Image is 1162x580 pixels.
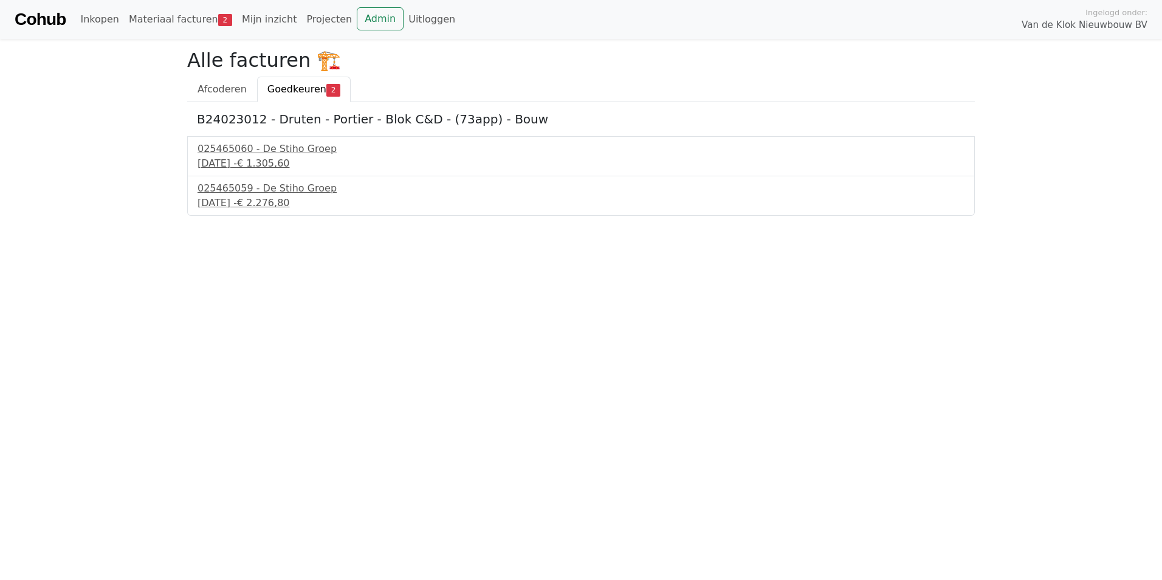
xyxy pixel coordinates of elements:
[267,83,326,95] span: Goedkeuren
[1022,18,1147,32] span: Van de Klok Nieuwbouw BV
[1085,7,1147,18] span: Ingelogd onder:
[237,197,290,209] span: € 2.276,80
[124,7,237,32] a: Materiaal facturen2
[404,7,460,32] a: Uitloggen
[75,7,123,32] a: Inkopen
[257,77,351,102] a: Goedkeuren2
[187,77,257,102] a: Afcoderen
[357,7,404,30] a: Admin
[198,83,247,95] span: Afcoderen
[198,142,964,156] div: 025465060 - De Stiho Groep
[237,157,290,169] span: € 1.305,60
[301,7,357,32] a: Projecten
[198,156,964,171] div: [DATE] -
[15,5,66,34] a: Cohub
[187,49,975,72] h2: Alle facturen 🏗️
[198,181,964,196] div: 025465059 - De Stiho Groep
[198,181,964,210] a: 025465059 - De Stiho Groep[DATE] -€ 2.276,80
[198,196,964,210] div: [DATE] -
[218,14,232,26] span: 2
[198,142,964,171] a: 025465060 - De Stiho Groep[DATE] -€ 1.305,60
[326,84,340,96] span: 2
[197,112,965,126] h5: B24023012 - Druten - Portier - Blok C&D - (73app) - Bouw
[237,7,302,32] a: Mijn inzicht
